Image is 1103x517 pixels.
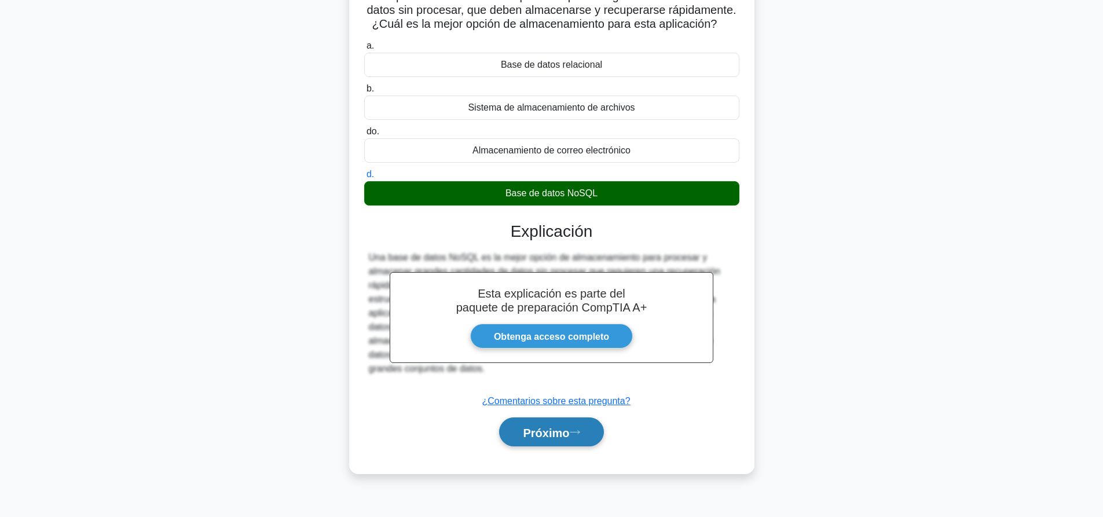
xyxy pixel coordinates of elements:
[367,41,374,50] font: a.
[468,102,635,112] font: Sistema de almacenamiento de archivos
[367,169,374,179] font: d.
[511,222,593,240] font: Explicación
[501,60,602,69] font: Base de datos relacional
[369,252,721,373] font: Una base de datos NoSQL es la mejor opción de almacenamiento para procesar y almacenar grandes ca...
[472,145,631,155] font: Almacenamiento de correo electrónico
[367,126,379,136] font: do.
[523,426,569,439] font: Próximo
[470,324,633,349] a: Obtenga acceso completo
[482,396,630,406] a: ¿Comentarios sobre esta pregunta?
[499,417,603,447] button: Próximo
[367,83,374,93] font: b.
[505,188,598,198] font: Base de datos NoSQL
